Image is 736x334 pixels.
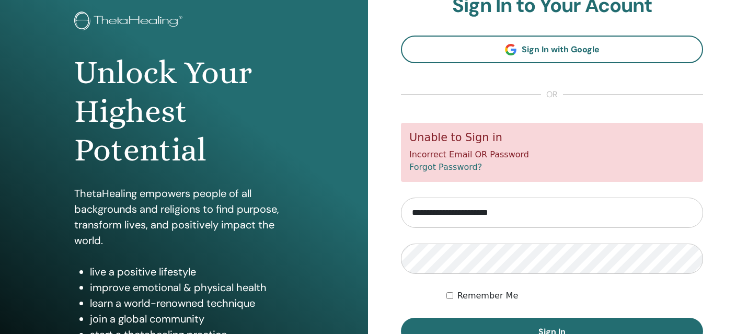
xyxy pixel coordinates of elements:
li: learn a world-renowned technique [90,295,293,311]
li: improve emotional & physical health [90,280,293,295]
span: Sign In with Google [522,44,600,55]
span: or [541,88,563,101]
p: ThetaHealing empowers people of all backgrounds and religions to find purpose, transform lives, a... [74,186,293,248]
div: Incorrect Email OR Password [401,123,703,182]
li: join a global community [90,311,293,327]
h5: Unable to Sign in [409,131,695,144]
li: live a positive lifestyle [90,264,293,280]
h1: Unlock Your Highest Potential [74,53,293,170]
a: Forgot Password? [409,162,482,172]
div: Keep me authenticated indefinitely or until I manually logout [446,290,703,302]
a: Sign In with Google [401,36,703,63]
label: Remember Me [457,290,519,302]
